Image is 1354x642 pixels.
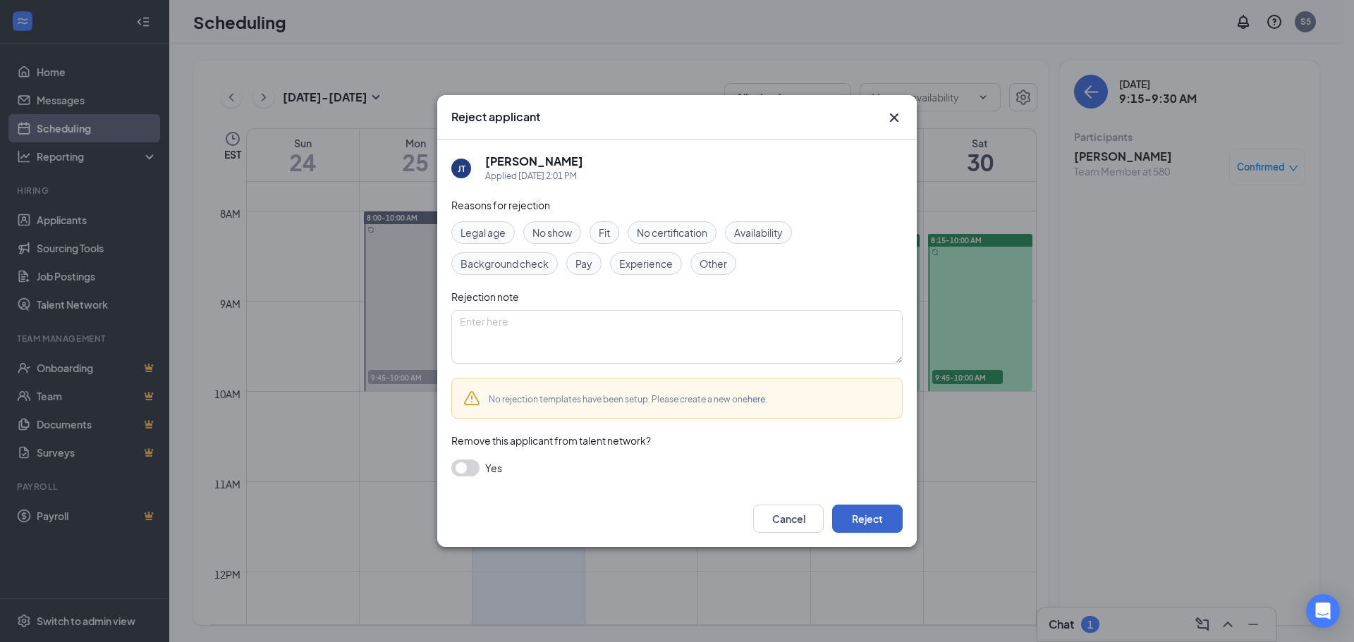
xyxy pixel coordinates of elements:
span: No rejection templates have been setup. Please create a new one . [489,394,767,405]
span: Pay [575,256,592,271]
span: Legal age [461,225,506,240]
span: Other [700,256,727,271]
div: Open Intercom Messenger [1306,594,1340,628]
svg: Cross [886,109,903,126]
a: here [748,394,765,405]
div: JT [458,163,465,175]
span: Reasons for rejection [451,199,550,211]
span: Background check [461,256,549,271]
span: Availability [734,225,783,240]
span: No show [532,225,572,240]
h3: Reject applicant [451,109,540,125]
span: Rejection note [451,290,519,303]
button: Reject [832,505,903,533]
span: Yes [485,459,502,476]
span: Experience [619,256,673,271]
div: Applied [DATE] 2:01 PM [485,169,583,183]
button: Close [886,109,903,126]
span: No certification [637,225,707,240]
h5: [PERSON_NAME] [485,154,583,169]
span: Remove this applicant from talent network? [451,434,651,447]
svg: Warning [463,390,480,407]
button: Cancel [753,505,824,533]
span: Fit [599,225,610,240]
